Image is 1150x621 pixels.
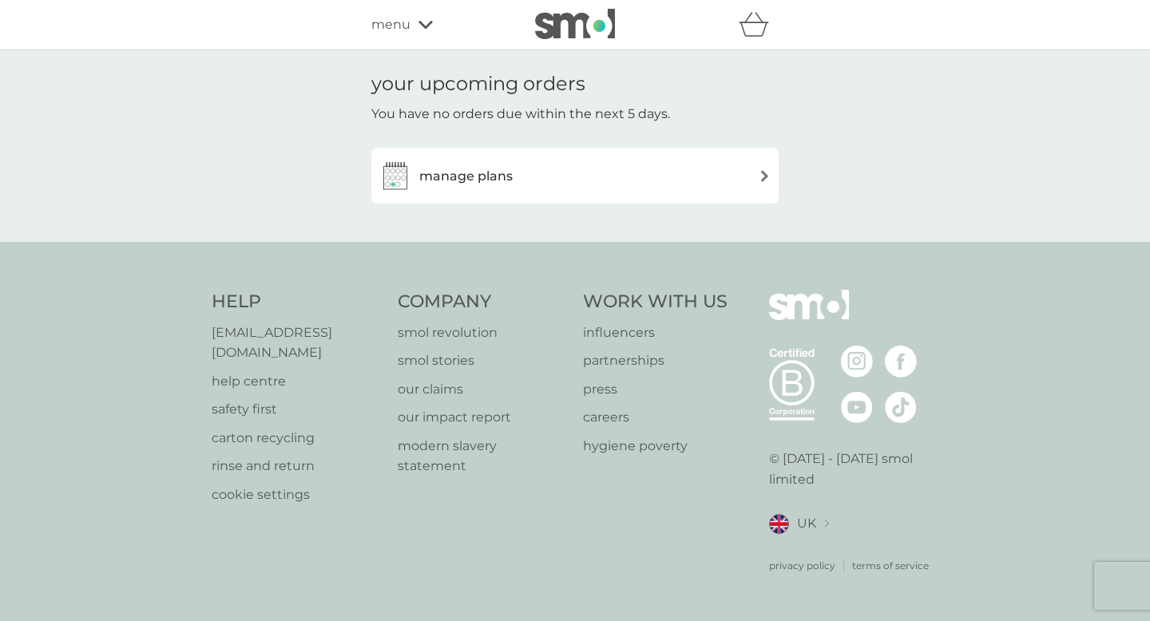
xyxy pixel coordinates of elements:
[398,407,568,428] a: our impact report
[885,391,917,423] img: visit the smol Tiktok page
[824,520,829,528] img: select a new location
[371,104,670,125] p: You have no orders due within the next 5 days.
[769,514,789,534] img: UK flag
[885,346,917,378] img: visit the smol Facebook page
[759,170,771,182] img: arrow right
[419,166,513,187] h3: manage plans
[583,322,728,343] a: influencers
[398,436,568,477] a: modern slavery statement
[583,350,728,371] a: partnerships
[583,407,728,428] a: careers
[583,436,728,457] a: hygiene poverty
[769,290,849,344] img: smol
[212,456,382,477] a: rinse and return
[583,290,728,314] h4: Work With Us
[739,9,779,41] div: basket
[852,558,929,573] a: terms of service
[212,290,382,314] h4: Help
[797,513,816,534] span: UK
[212,428,382,449] a: carton recycling
[398,350,568,371] a: smol stories
[371,73,585,96] h1: your upcoming orders
[769,558,835,573] a: privacy policy
[371,14,410,35] span: menu
[398,379,568,400] a: our claims
[841,391,873,423] img: visit the smol Youtube page
[398,322,568,343] a: smol revolution
[841,346,873,378] img: visit the smol Instagram page
[535,9,615,39] img: smol
[212,485,382,505] a: cookie settings
[212,399,382,420] a: safety first
[212,371,382,392] a: help centre
[769,449,939,489] p: © [DATE] - [DATE] smol limited
[398,290,568,314] h4: Company
[583,379,728,400] a: press
[212,322,382,363] a: [EMAIL_ADDRESS][DOMAIN_NAME]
